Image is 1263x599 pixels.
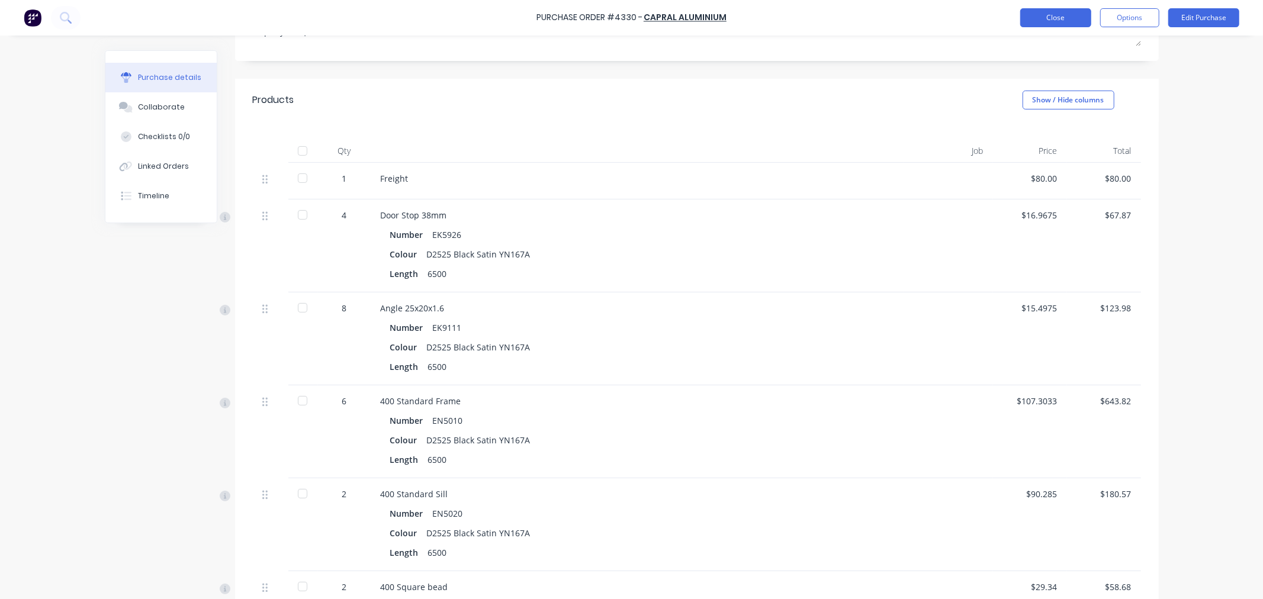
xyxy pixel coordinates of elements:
[433,505,463,522] div: EN5020
[1076,488,1132,500] div: $180.57
[433,412,463,429] div: EN5010
[644,12,727,24] a: Capral Aluminium
[105,92,217,122] button: Collaborate
[427,339,531,356] div: D2525 Black Satin YN167A
[138,72,201,83] div: Purchase details
[390,246,427,263] div: Colour
[390,265,428,282] div: Length
[318,139,371,163] div: Qty
[327,488,362,500] div: 2
[327,581,362,593] div: 2
[138,102,185,112] div: Collaborate
[1002,302,1058,314] div: $15.4975
[428,544,447,561] div: 6500
[433,319,462,336] div: EK9111
[428,265,447,282] div: 6500
[138,131,190,142] div: Checklists 0/0
[253,93,294,107] div: Products
[427,524,531,542] div: D2525 Black Satin YN167A
[1023,91,1114,110] button: Show / Hide columns
[327,395,362,407] div: 6
[1002,395,1058,407] div: $107.3033
[390,544,428,561] div: Length
[390,505,433,522] div: Number
[381,172,895,185] div: Freight
[390,319,433,336] div: Number
[327,209,362,221] div: 4
[1002,209,1058,221] div: $16.9675
[1002,172,1058,185] div: $80.00
[138,191,169,201] div: Timeline
[1076,395,1132,407] div: $643.82
[24,9,41,27] img: Factory
[1076,209,1132,221] div: $67.87
[536,12,642,24] div: Purchase Order #4330 -
[390,524,427,542] div: Colour
[1100,8,1159,27] button: Options
[105,122,217,152] button: Checklists 0/0
[381,209,895,221] div: Door Stop 38mm
[1076,581,1132,593] div: $58.68
[381,581,895,593] div: 400 Square bead
[381,302,895,314] div: Angle 25x20x1.6
[327,172,362,185] div: 1
[433,226,462,243] div: EK5926
[105,152,217,181] button: Linked Orders
[428,358,447,375] div: 6500
[993,139,1067,163] div: Price
[1168,8,1239,27] button: Edit Purchase
[390,358,428,375] div: Length
[105,181,217,211] button: Timeline
[381,488,895,500] div: 400 Standard Sill
[1076,172,1132,185] div: $80.00
[105,63,217,92] button: Purchase details
[1020,8,1091,27] button: Close
[327,302,362,314] div: 8
[390,412,433,429] div: Number
[1002,581,1058,593] div: $29.34
[390,226,433,243] div: Number
[390,431,427,449] div: Colour
[1076,302,1132,314] div: $123.98
[904,139,993,163] div: Job
[1002,488,1058,500] div: $90.285
[427,431,531,449] div: D2525 Black Satin YN167A
[381,395,895,407] div: 400 Standard Frame
[1067,139,1141,163] div: Total
[390,339,427,356] div: Colour
[427,246,531,263] div: D2525 Black Satin YN167A
[428,451,447,468] div: 6500
[138,161,189,172] div: Linked Orders
[390,451,428,468] div: Length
